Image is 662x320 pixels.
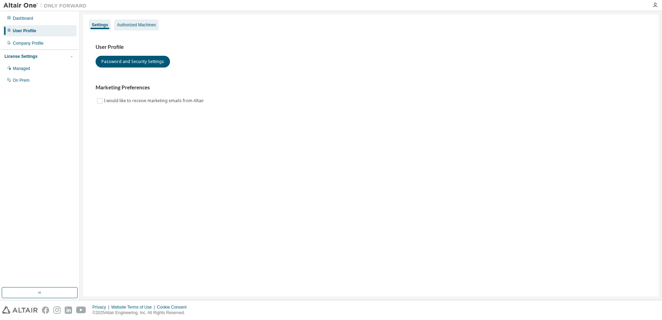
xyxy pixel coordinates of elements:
button: Password and Security Settings [96,56,170,68]
div: Managed [13,66,30,71]
p: © 2025 Altair Engineering, Inc. All Rights Reserved. [92,310,191,316]
img: linkedin.svg [65,306,72,314]
div: Company Profile [13,41,44,46]
h3: Marketing Preferences [96,84,646,91]
div: Authorized Machines [117,22,156,28]
label: I would like to receive marketing emails from Altair [104,97,205,105]
h3: User Profile [96,44,646,51]
div: User Profile [13,28,36,34]
img: instagram.svg [53,306,61,314]
img: facebook.svg [42,306,49,314]
div: On Prem [13,78,29,83]
img: youtube.svg [76,306,86,314]
div: Cookie Consent [157,304,190,310]
div: Dashboard [13,16,33,21]
img: altair_logo.svg [2,306,38,314]
div: Settings [92,22,108,28]
div: License Settings [5,54,37,59]
div: Privacy [92,304,111,310]
div: Website Terms of Use [111,304,157,310]
img: Altair One [3,2,90,9]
